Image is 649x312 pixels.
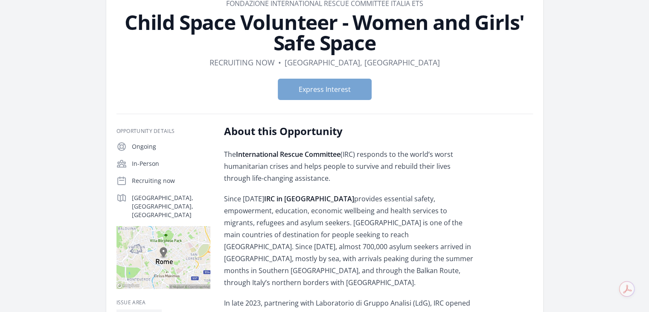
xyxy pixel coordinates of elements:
p: Ongoing [132,142,210,151]
p: Recruiting now [132,177,210,185]
p: Since [DATE] provides essential safety, empowerment, education, economic wellbeing and health ser... [224,193,474,288]
p: The (IRC) responds to the world’s worst humanitarian crises and helps people to survive and rebui... [224,148,474,184]
h3: Opportunity Details [116,128,210,135]
div: • [278,56,281,68]
dd: Recruiting now [210,56,275,68]
h1: Child Space Volunteer - Women and Girls' Safe Space [116,12,533,53]
h2: About this Opportunity [224,124,474,138]
p: [GEOGRAPHIC_DATA], [GEOGRAPHIC_DATA], [GEOGRAPHIC_DATA] [132,194,210,219]
strong: International Rescue Committee [236,150,341,159]
button: Express Interest [278,79,372,100]
dd: [GEOGRAPHIC_DATA], [GEOGRAPHIC_DATA] [285,56,440,68]
h3: Issue area [116,299,210,306]
p: In-Person [132,159,210,168]
strong: IRC in [GEOGRAPHIC_DATA] [264,194,354,203]
img: Map [116,226,210,289]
